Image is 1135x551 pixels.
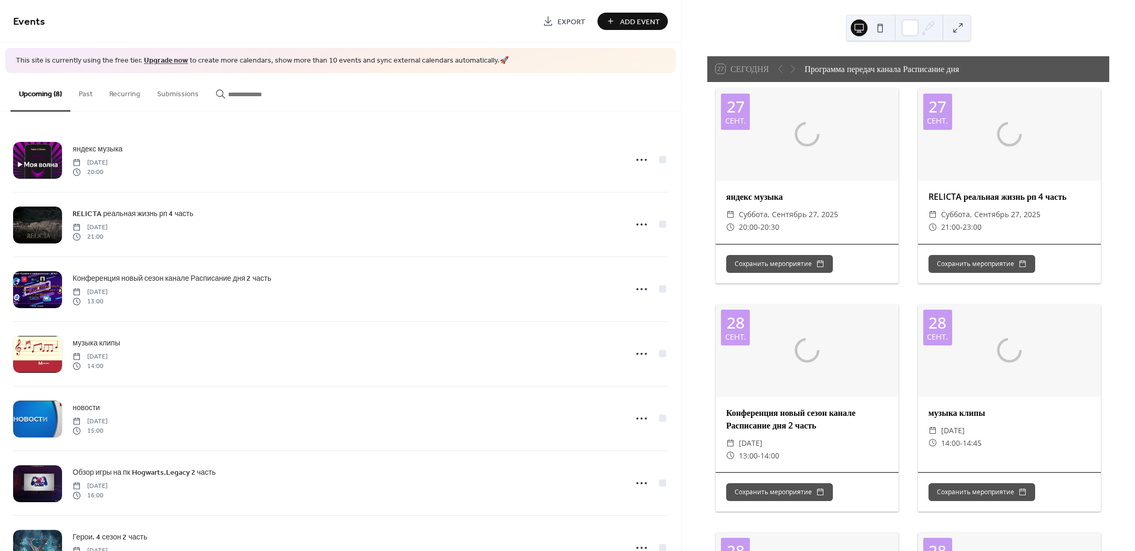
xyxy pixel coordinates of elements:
span: - [758,450,760,462]
span: Events [13,12,45,32]
span: 20:00 [739,221,758,233]
span: Add Event [620,16,660,27]
span: [DATE] [73,222,108,232]
div: сент. [725,333,746,341]
span: музыка клипы [73,338,120,349]
span: Герои. 4 сезон 2 часть [73,532,147,543]
span: - [960,437,963,450]
a: RELICTA реальная жизнь рп 4 часть [73,208,193,220]
span: суббота, сентябрь 27, 2025 [739,208,838,221]
div: сент. [927,117,948,125]
span: Конференция новый сезон канале Расписание дня 2 часть [73,273,271,284]
span: - [758,221,760,233]
span: суббота, сентябрь 27, 2025 [941,208,1040,221]
div: Программа передач канала Расписание дня [804,63,959,75]
span: - [960,221,963,233]
span: 21:00 [941,221,960,233]
div: ​ [928,208,937,221]
a: Upgrade now [144,54,188,68]
div: ​ [928,221,937,233]
span: 20:30 [760,221,779,233]
span: 14:45 [963,437,982,450]
div: ​ [726,450,735,462]
div: ​ [726,437,735,450]
span: 14:00 [73,362,108,371]
span: Обзор игры на пк Hogwarts.Legacy 2 часть [73,467,215,478]
span: [DATE] [941,424,965,437]
span: 23:00 [963,221,982,233]
div: 28 [928,315,946,331]
span: 13:00 [73,297,108,307]
span: 15:00 [73,426,108,436]
div: ​ [928,424,937,437]
span: [DATE] [73,287,108,297]
span: This site is currently using the free tier. to create more calendars, show more than 10 events an... [16,56,509,66]
button: Сохранить мероприятие [726,255,833,273]
button: Add Event [597,13,668,30]
div: сент. [725,117,746,125]
div: 27 [727,99,745,115]
div: RELICTA реальная жизнь рп 4 часть [918,190,1101,203]
span: [DATE] [73,352,108,361]
button: Recurring [101,73,149,110]
span: яндекс музыка [73,144,122,155]
span: [DATE] [73,158,108,167]
div: 27 [928,99,946,115]
div: Конференция новый сезон канале Расписание дня 2 часть [716,406,899,432]
span: [DATE] [73,481,108,491]
div: ​ [726,208,735,221]
button: Submissions [149,73,207,110]
span: Export [558,16,585,27]
div: яндекс музыка [716,190,899,203]
button: Upcoming (8) [11,73,70,111]
a: Конференция новый сезон канале Расписание дня 2 часть [73,272,271,284]
div: ​ [928,437,937,450]
span: 16:00 [73,491,108,501]
div: ​ [726,221,735,233]
a: яндекс музыка [73,143,122,155]
button: Past [70,73,101,110]
a: музыка клипы [73,337,120,349]
a: Герои. 4 сезон 2 часть [73,531,147,543]
button: Сохранить мероприятие [726,483,833,501]
span: 20:00 [73,168,108,177]
a: новости [73,402,100,414]
a: Export [535,13,593,30]
span: RELICTA реальная жизнь рп 4 часть [73,208,193,219]
span: [DATE] [73,416,108,426]
span: новости [73,402,100,413]
span: [DATE] [739,437,762,450]
a: Обзор игры на пк Hogwarts.Legacy 2 часть [73,466,215,478]
div: музыка клипы [918,406,1101,419]
button: Сохранить мероприятие [928,483,1035,501]
button: Сохранить мероприятие [928,255,1035,273]
span: 13:00 [739,450,758,462]
span: 21:00 [73,232,108,242]
span: 14:00 [941,437,960,450]
div: 28 [727,315,745,331]
div: сент. [927,333,948,341]
span: 14:00 [760,450,779,462]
